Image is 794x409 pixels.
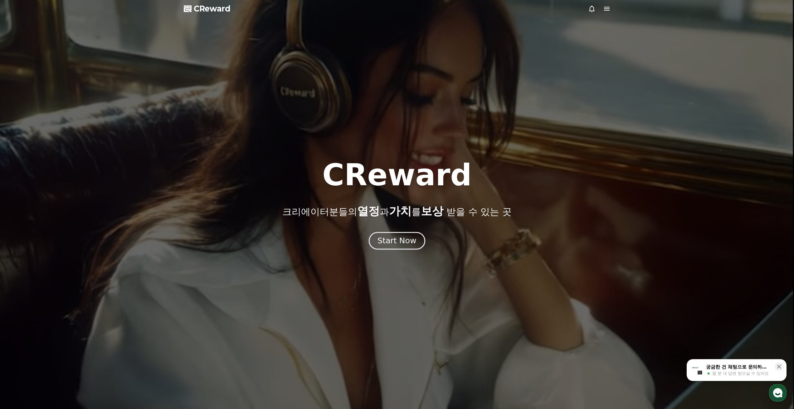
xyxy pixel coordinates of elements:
[57,207,65,212] span: 대화
[194,4,231,14] span: CReward
[322,160,472,190] h1: CReward
[389,205,412,217] span: 가치
[370,239,424,245] a: Start Now
[421,205,443,217] span: 보상
[96,207,104,212] span: 설정
[41,197,80,213] a: 대화
[369,232,425,250] button: Start Now
[184,4,231,14] a: CReward
[2,197,41,213] a: 홈
[357,205,380,217] span: 열정
[20,207,23,212] span: 홈
[80,197,120,213] a: 설정
[378,235,416,246] div: Start Now
[282,205,511,217] p: 크리에이터분들의 과 를 받을 수 있는 곳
